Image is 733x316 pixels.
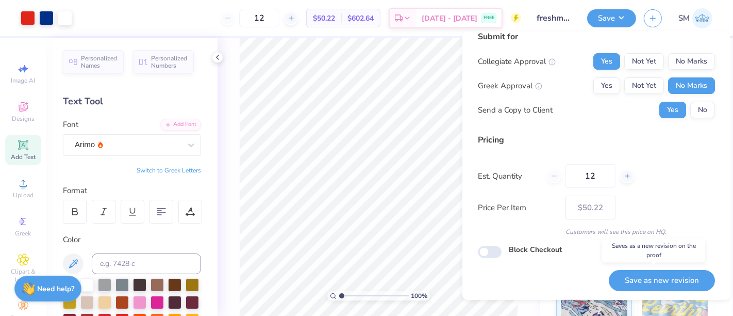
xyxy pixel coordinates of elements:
[624,77,664,94] button: Not Yet
[484,14,494,22] span: FREE
[624,53,664,70] button: Not Yet
[478,227,715,236] div: Customers will see this price on HQ.
[678,12,690,24] span: SM
[478,104,553,116] div: Send a Copy to Client
[529,8,579,28] input: Untitled Design
[5,267,41,284] span: Clipart & logos
[478,170,539,182] label: Est. Quantity
[137,166,201,175] button: Switch to Greek Letters
[92,254,201,274] input: e.g. 7428 c
[38,284,75,294] strong: Need help?
[15,229,31,238] span: Greek
[659,102,686,118] button: Yes
[678,8,712,28] a: SM
[593,77,620,94] button: Yes
[478,134,715,146] div: Pricing
[11,76,36,85] span: Image AI
[690,102,715,118] button: No
[81,55,118,69] span: Personalized Names
[668,53,715,70] button: No Marks
[151,55,188,69] span: Personalized Numbers
[587,9,636,27] button: Save
[63,94,201,108] div: Text Tool
[63,185,202,197] div: Format
[668,77,715,94] button: No Marks
[12,115,35,123] span: Designs
[509,244,562,255] label: Block Checkout
[239,9,279,27] input: – –
[478,80,542,91] div: Greek Approval
[478,55,556,67] div: Collegiate Approval
[63,119,78,131] label: Font
[692,8,712,28] img: Shruthi Mohan
[602,239,705,262] div: Saves as a new revision on the proof
[313,13,335,24] span: $50.22
[478,201,558,213] label: Price Per Item
[63,234,201,246] div: Color
[593,53,620,70] button: Yes
[422,13,477,24] span: [DATE] - [DATE]
[478,30,715,43] div: Submit for
[160,119,201,131] div: Add Font
[609,270,715,291] button: Save as new revision
[565,164,615,188] input: – –
[13,191,34,199] span: Upload
[347,13,374,24] span: $602.64
[411,291,428,301] span: 100 %
[11,153,36,161] span: Add Text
